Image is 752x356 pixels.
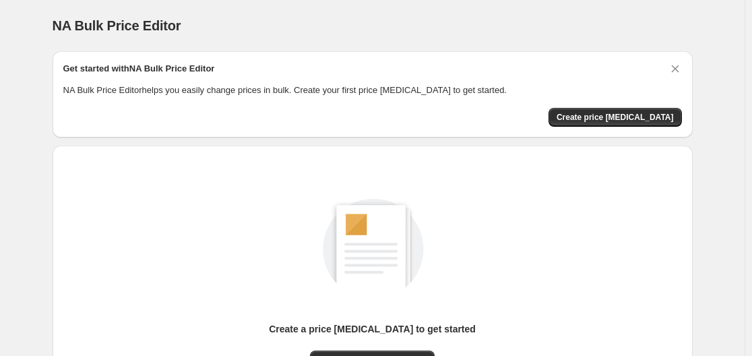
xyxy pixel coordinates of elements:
h2: Get started with NA Bulk Price Editor [63,62,215,76]
button: Dismiss card [668,62,682,76]
span: Create price [MEDICAL_DATA] [557,112,674,123]
p: Create a price [MEDICAL_DATA] to get started [269,322,476,336]
span: NA Bulk Price Editor [53,18,181,33]
p: NA Bulk Price Editor helps you easily change prices in bulk. Create your first price [MEDICAL_DAT... [63,84,682,97]
button: Create price change job [549,108,682,127]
